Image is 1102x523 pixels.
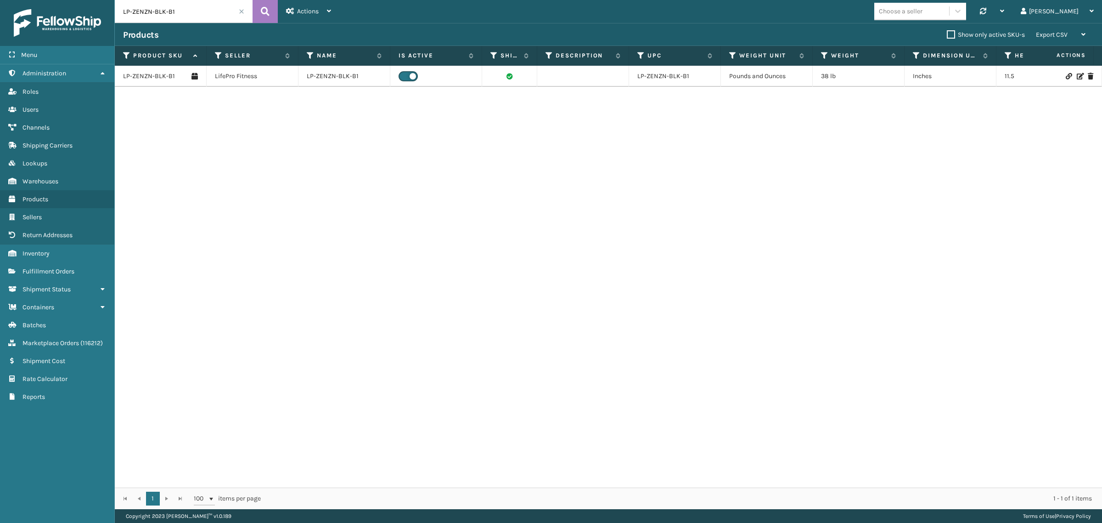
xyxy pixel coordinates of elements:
label: Is Active [399,51,464,60]
span: Export CSV [1036,31,1068,39]
span: Administration [22,69,66,77]
span: Actions [1028,48,1091,63]
td: Inches [905,66,996,87]
div: 1 - 1 of 1 items [274,494,1092,503]
td: LP-ZENZN-BLK-B1 [629,66,721,87]
span: Channels [22,124,50,131]
span: Fulfillment Orders [22,267,74,275]
td: LP-ZENZN-BLK-B1 [298,66,390,87]
i: Edit [1077,73,1082,80]
span: Products [22,195,48,203]
div: Choose a seller [879,6,922,16]
td: 38 lb [813,66,905,87]
span: Marketplace Orders [22,339,79,347]
label: Seller [225,51,281,60]
label: Shippable [500,51,519,60]
span: Batches [22,321,46,329]
label: Weight [831,51,887,60]
span: Rate Calculator [22,375,67,383]
span: Menu [21,51,37,59]
label: Product SKU [133,51,189,60]
span: Lookups [22,159,47,167]
span: Inventory [22,250,50,257]
span: ( 116212 ) [80,339,103,347]
span: Return Addresses [22,231,73,239]
span: items per page [194,492,261,506]
span: 100 [194,494,208,503]
span: Sellers [22,213,42,221]
label: Description [556,51,611,60]
span: Shipping Carriers [22,142,73,149]
p: Copyright 2023 [PERSON_NAME]™ v 1.0.189 [126,509,231,523]
label: Height [1015,51,1070,60]
span: Shipment Cost [22,357,65,365]
label: UPC [647,51,703,60]
div: | [1023,509,1091,523]
a: 1 [146,492,160,506]
a: Terms of Use [1023,513,1055,519]
span: Actions [297,7,319,15]
i: Delete [1088,73,1093,80]
span: Containers [22,303,54,311]
label: Dimension Unit [923,51,978,60]
td: Pounds and Ounces [721,66,813,87]
span: Shipment Status [22,285,71,293]
h3: Products [123,29,158,40]
a: Privacy Policy [1056,513,1091,519]
i: Link Product [1066,73,1071,80]
span: Roles [22,88,39,96]
a: LP-ZENZN-BLK-B1 [123,72,175,81]
img: logo [14,9,101,37]
span: Users [22,106,39,114]
label: Weight Unit [739,51,795,60]
label: Name [317,51,372,60]
label: Show only active SKU-s [947,31,1025,39]
td: 11.5 [996,66,1088,87]
td: LifePro Fitness [207,66,298,87]
span: Reports [22,393,45,401]
span: Warehouses [22,177,58,185]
